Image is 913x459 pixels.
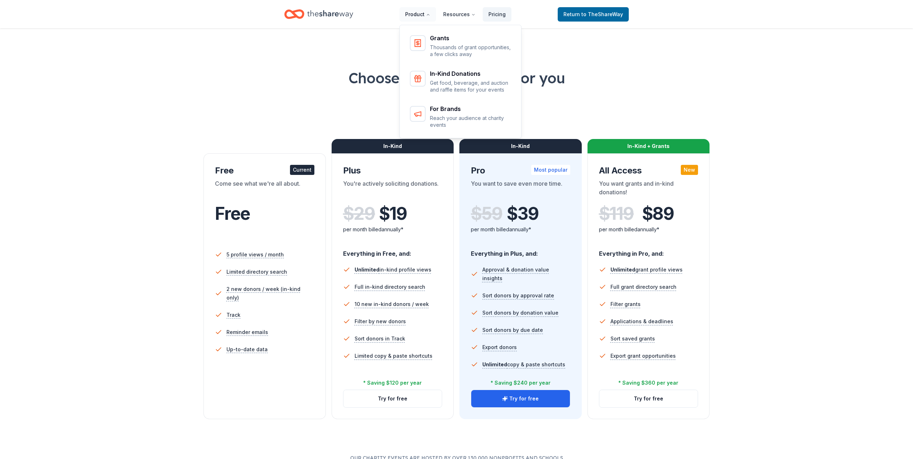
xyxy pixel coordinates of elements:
[430,35,512,41] div: Grants
[406,31,516,62] a: GrantsThousands of grant opportunities, a few clicks away
[399,7,436,22] button: Product
[343,390,442,407] button: Try for free
[430,79,512,93] p: Get food, beverage, and auction and raffle items for your events
[290,165,314,175] div: Current
[482,361,507,367] span: Unlimited
[355,266,431,273] span: in-kind profile views
[406,102,516,133] a: For BrandsReach your audience at charity events
[363,379,422,387] div: * Saving $120 per year
[610,317,673,326] span: Applications & deadlines
[226,268,287,276] span: Limited directory search
[599,243,698,258] div: Everything in Pro, and:
[599,165,698,176] div: All Access
[581,11,623,17] span: to TheShareWay
[437,7,481,22] button: Resources
[400,25,522,139] div: Product
[355,283,425,291] span: Full in-kind directory search
[610,334,655,343] span: Sort saved grants
[482,265,570,283] span: Approval & donation value insights
[507,204,538,224] span: $ 39
[343,179,443,199] div: You're actively soliciting donations.
[379,204,407,224] span: $ 19
[343,165,443,176] div: Plus
[610,300,641,309] span: Filter grants
[610,266,635,273] span: Unlimited
[599,390,698,407] button: Try for free
[599,179,698,199] div: You want grants and in-kind donations!
[563,10,623,19] span: Return
[355,352,432,360] span: Limited copy & paste shortcuts
[430,106,512,112] div: For Brands
[558,7,629,22] a: Returnto TheShareWay
[226,345,268,354] span: Up-to-date data
[226,285,314,302] span: 2 new donors / week (in-kind only)
[471,179,570,199] div: You want to save even more time.
[471,390,570,407] button: Try for free
[459,139,582,153] div: In-Kind
[642,204,674,224] span: $ 89
[471,165,570,176] div: Pro
[599,225,698,234] div: per month billed annually*
[430,71,512,76] div: In-Kind Donations
[471,243,570,258] div: Everything in Plus, and:
[118,68,795,88] h1: Choose the perfect plan for you
[332,139,454,153] div: In-Kind
[226,250,284,259] span: 5 profile views / month
[587,139,710,153] div: In-Kind + Grants
[355,317,406,326] span: Filter by new donors
[355,266,379,273] span: Unlimited
[215,203,250,224] span: Free
[355,334,405,343] span: Sort donors in Track
[482,343,517,352] span: Export donors
[430,115,512,129] p: Reach your audience at charity events
[491,379,551,387] div: * Saving $240 per year
[215,165,314,176] div: Free
[482,291,554,300] span: Sort donors by approval rate
[483,7,511,22] a: Pricing
[284,6,353,23] a: Home
[355,300,429,309] span: 10 new in-kind donors / week
[343,243,443,258] div: Everything in Free, and:
[406,66,516,98] a: In-Kind DonationsGet food, beverage, and auction and raffle items for your events
[226,311,240,319] span: Track
[610,283,676,291] span: Full grant directory search
[482,326,543,334] span: Sort donors by due date
[343,225,443,234] div: per month billed annually*
[482,309,558,317] span: Sort donors by donation value
[618,379,678,387] div: * Saving $360 per year
[399,6,511,23] nav: Main
[430,44,512,58] p: Thousands of grant opportunities, a few clicks away
[215,179,314,199] div: Come see what we're all about.
[610,266,683,273] span: grant profile views
[610,352,676,360] span: Export grant opportunities
[681,165,698,175] div: New
[482,361,565,367] span: copy & paste shortcuts
[226,328,268,337] span: Reminder emails
[531,165,570,175] div: Most popular
[471,225,570,234] div: per month billed annually*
